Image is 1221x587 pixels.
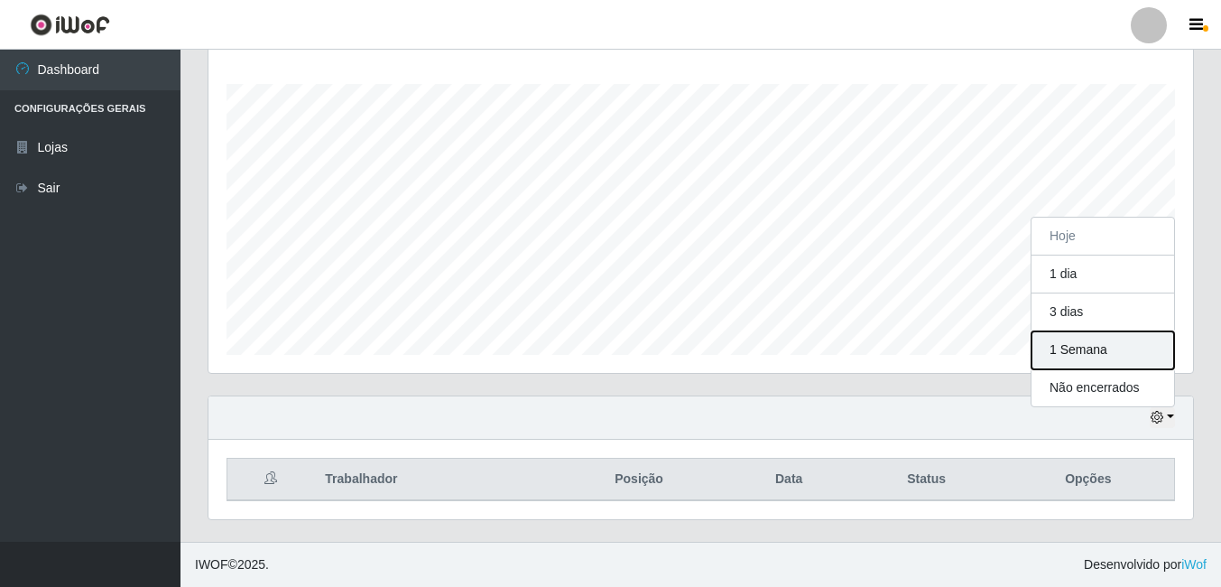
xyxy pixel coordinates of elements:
[1003,459,1175,501] th: Opções
[314,459,550,501] th: Trabalhador
[851,459,1003,501] th: Status
[1031,218,1174,256] button: Hoje
[1031,256,1174,293] button: 1 dia
[195,555,269,574] span: © 2025 .
[195,557,228,572] span: IWOF
[1084,555,1207,574] span: Desenvolvido por
[1031,369,1174,406] button: Não encerrados
[1031,331,1174,369] button: 1 Semana
[727,459,851,501] th: Data
[1181,557,1207,572] a: iWof
[30,14,110,36] img: CoreUI Logo
[550,459,726,501] th: Posição
[1031,293,1174,331] button: 3 dias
